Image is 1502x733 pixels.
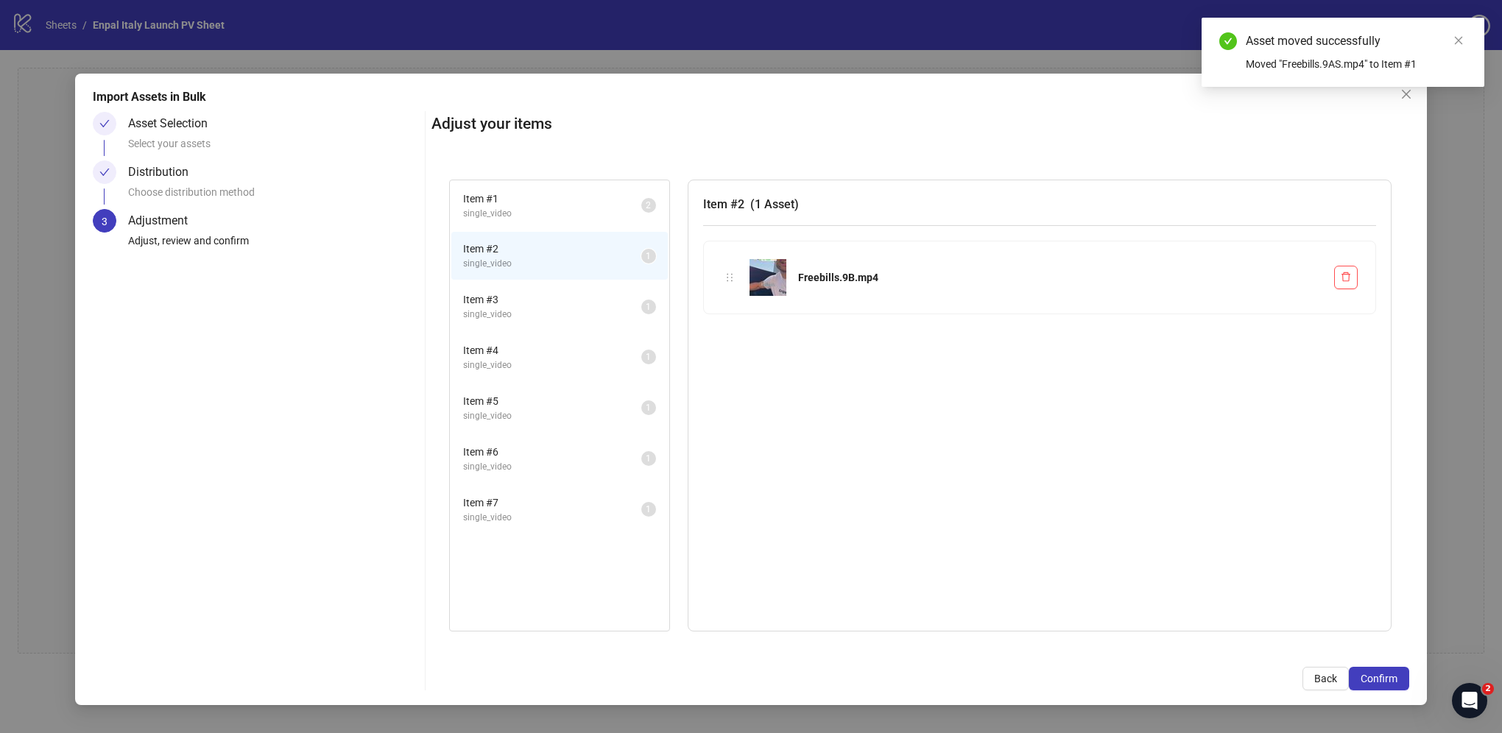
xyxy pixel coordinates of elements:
div: Moved "Freebills.9AS.mp4" to Item #1 [1246,56,1467,72]
div: Select your assets [128,135,419,160]
sup: 1 [641,300,656,314]
sup: 1 [641,350,656,364]
span: Item # 5 [463,393,641,409]
div: Asset Selection [128,112,219,135]
span: Item # 6 [463,444,641,460]
span: check [99,167,110,177]
div: Asset moved successfully [1246,32,1467,50]
div: holder [722,269,738,286]
span: Back [1314,673,1337,684]
span: 2 [1482,683,1494,695]
span: single_video [463,511,641,525]
sup: 2 [641,198,656,213]
span: 3 [102,216,107,227]
span: holder [724,272,735,283]
h3: Item # 2 [703,195,1376,213]
a: Close [1450,32,1467,49]
span: close [1453,35,1464,46]
span: Item # 2 [463,241,641,257]
span: 1 [646,453,651,464]
span: single_video [463,257,641,271]
span: single_video [463,460,641,474]
div: Adjustment [128,209,200,233]
span: single_video [463,409,641,423]
span: 1 [646,251,651,261]
span: 2 [646,200,651,210]
button: Back [1302,667,1349,690]
span: 1 [646,302,651,312]
span: single_video [463,207,641,221]
sup: 1 [641,502,656,517]
span: Item # 3 [463,291,641,308]
button: Confirm [1349,667,1409,690]
iframe: Intercom live chat [1452,683,1487,718]
div: Adjust, review and confirm [128,233,419,258]
sup: 1 [641,451,656,466]
div: Freebills.9B.mp4 [798,269,1322,286]
span: ( 1 Asset ) [750,197,799,211]
span: check-circle [1219,32,1237,50]
div: Choose distribution method [128,184,419,209]
div: Import Assets in Bulk [93,88,1409,106]
span: check [99,118,110,129]
img: Freebills.9B.mp4 [750,259,786,296]
span: single_video [463,358,641,372]
span: Item # 7 [463,495,641,511]
span: single_video [463,308,641,322]
span: 1 [646,352,651,362]
span: 1 [646,504,651,514]
div: Distribution [128,160,200,184]
span: delete [1341,272,1351,282]
span: Item # 4 [463,342,641,358]
span: 1 [646,403,651,413]
button: Delete [1334,266,1358,289]
span: Item # 1 [463,191,641,207]
sup: 1 [641,249,656,263]
span: Confirm [1361,673,1397,684]
sup: 1 [641,400,656,415]
h2: Adjust your items [431,112,1409,136]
